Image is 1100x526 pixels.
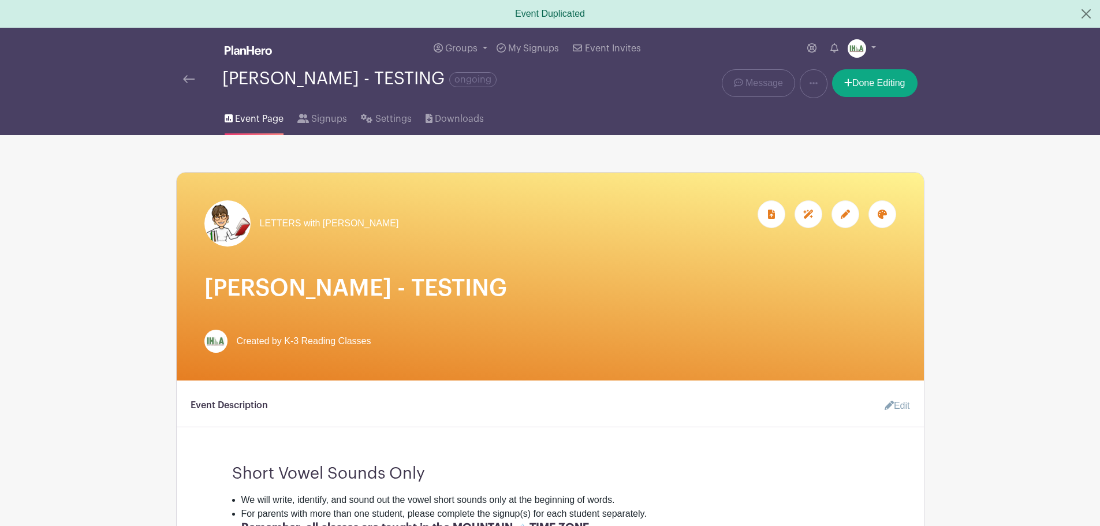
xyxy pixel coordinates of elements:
a: Message [722,69,795,97]
span: LETTERS with [PERSON_NAME] [260,217,399,230]
a: Downloads [426,98,484,135]
a: Groups [429,28,492,69]
a: Signups [297,98,347,135]
h3: Short Vowel Sounds Only [232,455,868,484]
img: IHLA%20white%20logo_NEW.png [848,39,866,58]
div: [PERSON_NAME] - TESTING [222,69,497,88]
li: For parents with more than one student, please complete the signup(s) for each student separately. [241,507,868,521]
span: Created by K-3 Reading Classes [237,334,371,348]
img: Mrs%20Jean%20icon_2.png [204,200,251,247]
a: My Signups [492,28,564,69]
span: My Signups [508,44,559,53]
a: Edit [875,394,910,417]
span: ongoing [449,72,497,87]
a: Settings [361,98,411,135]
span: Event Page [235,112,284,126]
h6: Event Description [191,400,268,411]
a: Event Page [225,98,284,135]
a: Done Editing [832,69,918,97]
span: Message [745,76,783,90]
img: logo_white-6c42ec7e38ccf1d336a20a19083b03d10ae64f83f12c07503d8b9e83406b4c7d.svg [225,46,272,55]
img: IHLA%20white%20logo_NEW.png [204,330,228,353]
span: Downloads [435,112,484,126]
span: Signups [311,112,347,126]
h1: [PERSON_NAME] - TESTING [204,274,896,302]
span: Settings [375,112,412,126]
span: Event Invites [585,44,641,53]
li: We will write, identify, and sound out the vowel short sounds only at the beginning of words. [241,493,868,507]
a: Event Invites [568,28,645,69]
a: LETTERS with [PERSON_NAME] [204,200,399,247]
span: Groups [445,44,478,53]
img: back-arrow-29a5d9b10d5bd6ae65dc969a981735edf675c4d7a1fe02e03b50dbd4ba3cdb55.svg [183,75,195,83]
